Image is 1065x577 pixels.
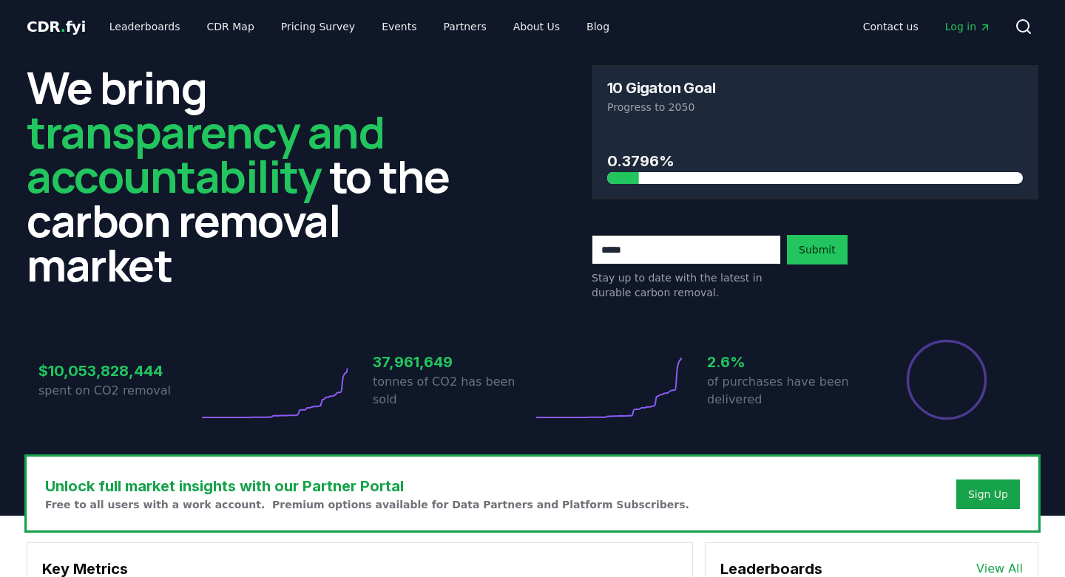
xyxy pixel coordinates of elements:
[501,13,572,40] a: About Us
[27,18,86,35] span: CDR fyi
[575,13,621,40] a: Blog
[851,13,1003,40] nav: Main
[787,235,848,264] button: Submit
[933,13,1003,40] a: Log in
[905,338,988,421] div: Percentage of sales delivered
[98,13,621,40] nav: Main
[607,81,715,95] h3: 10 Gigaton Goal
[432,13,498,40] a: Partners
[968,487,1008,502] a: Sign Up
[592,270,781,300] p: Stay up to date with the latest in durable carbon removal.
[38,360,198,382] h3: $10,053,828,444
[27,16,86,37] a: CDR.fyi
[195,13,266,40] a: CDR Map
[956,479,1020,509] button: Sign Up
[945,19,991,34] span: Log in
[27,65,473,287] h2: We bring to the carbon removal market
[45,497,689,512] p: Free to all users with a work account. Premium options available for Data Partners and Platform S...
[607,150,1023,172] h3: 0.3796%
[851,13,930,40] a: Contact us
[707,351,867,373] h3: 2.6%
[370,13,428,40] a: Events
[373,351,532,373] h3: 37,961,649
[27,101,384,206] span: transparency and accountability
[607,100,1023,115] p: Progress to 2050
[61,18,66,35] span: .
[373,373,532,409] p: tonnes of CO2 has been sold
[98,13,192,40] a: Leaderboards
[707,373,867,409] p: of purchases have been delivered
[269,13,367,40] a: Pricing Survey
[45,475,689,497] h3: Unlock full market insights with our Partner Portal
[38,382,198,400] p: spent on CO2 removal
